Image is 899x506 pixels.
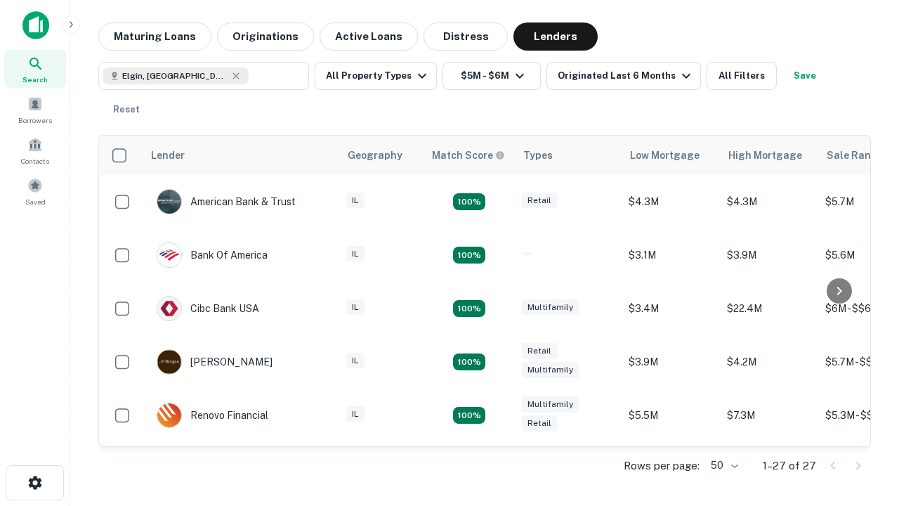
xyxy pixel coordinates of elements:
[157,350,181,374] img: picture
[157,296,259,321] div: Cibc Bank USA
[707,62,777,90] button: All Filters
[348,147,402,164] div: Geography
[622,442,720,495] td: $2.2M
[217,22,314,51] button: Originations
[339,136,424,175] th: Geography
[720,442,818,495] td: $3.1M
[513,22,598,51] button: Lenders
[622,335,720,389] td: $3.9M
[546,62,701,90] button: Originated Last 6 Months
[622,175,720,228] td: $4.3M
[22,11,49,39] img: capitalize-icon.png
[624,458,700,474] p: Rows per page:
[523,147,553,164] div: Types
[829,349,899,416] iframe: Chat Widget
[622,136,720,175] th: Low Mortgage
[522,343,557,359] div: Retail
[453,300,485,317] div: Matching Properties: 4, hasApolloMatch: undefined
[157,403,268,428] div: Renovo Financial
[453,407,485,424] div: Matching Properties: 4, hasApolloMatch: undefined
[558,67,695,84] div: Originated Last 6 Months
[782,62,827,90] button: Save your search to get updates of matches that match your search criteria.
[522,415,557,432] div: Retail
[157,190,181,214] img: picture
[763,458,816,474] p: 1–27 of 27
[157,297,181,320] img: picture
[4,172,66,210] a: Saved
[4,91,66,129] a: Borrowers
[315,62,437,90] button: All Property Types
[122,70,228,82] span: Elgin, [GEOGRAPHIC_DATA], [GEOGRAPHIC_DATA]
[143,136,339,175] th: Lender
[22,74,48,85] span: Search
[720,175,818,228] td: $4.3M
[453,353,485,370] div: Matching Properties: 4, hasApolloMatch: undefined
[346,246,365,262] div: IL
[522,396,579,413] div: Multifamily
[346,193,365,209] div: IL
[720,228,818,282] td: $3.9M
[622,389,720,442] td: $5.5M
[432,148,502,163] h6: Match Score
[622,282,720,335] td: $3.4M
[424,136,515,175] th: Capitalize uses an advanced AI algorithm to match your search with the best lender. The match sco...
[346,406,365,422] div: IL
[630,147,700,164] div: Low Mortgage
[720,389,818,442] td: $7.3M
[346,353,365,369] div: IL
[622,228,720,282] td: $3.1M
[453,193,485,210] div: Matching Properties: 7, hasApolloMatch: undefined
[157,242,268,268] div: Bank Of America
[728,147,802,164] div: High Mortgage
[453,247,485,264] div: Matching Properties: 4, hasApolloMatch: undefined
[424,22,508,51] button: Distress
[432,148,505,163] div: Capitalize uses an advanced AI algorithm to match your search with the best lender. The match sco...
[320,22,418,51] button: Active Loans
[25,196,46,207] span: Saved
[720,335,818,389] td: $4.2M
[157,349,273,375] div: [PERSON_NAME]
[346,299,365,316] div: IL
[705,455,740,476] div: 50
[720,282,818,335] td: $22.4M
[522,193,557,209] div: Retail
[21,155,49,167] span: Contacts
[157,243,181,267] img: picture
[151,147,185,164] div: Lender
[157,189,296,214] div: American Bank & Trust
[522,362,579,378] div: Multifamily
[442,62,541,90] button: $5M - $6M
[4,50,66,88] a: Search
[522,299,579,316] div: Multifamily
[720,136,818,175] th: High Mortgage
[515,136,622,175] th: Types
[98,22,211,51] button: Maturing Loans
[104,96,149,124] button: Reset
[4,131,66,169] a: Contacts
[157,403,181,427] img: picture
[18,115,52,126] span: Borrowers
